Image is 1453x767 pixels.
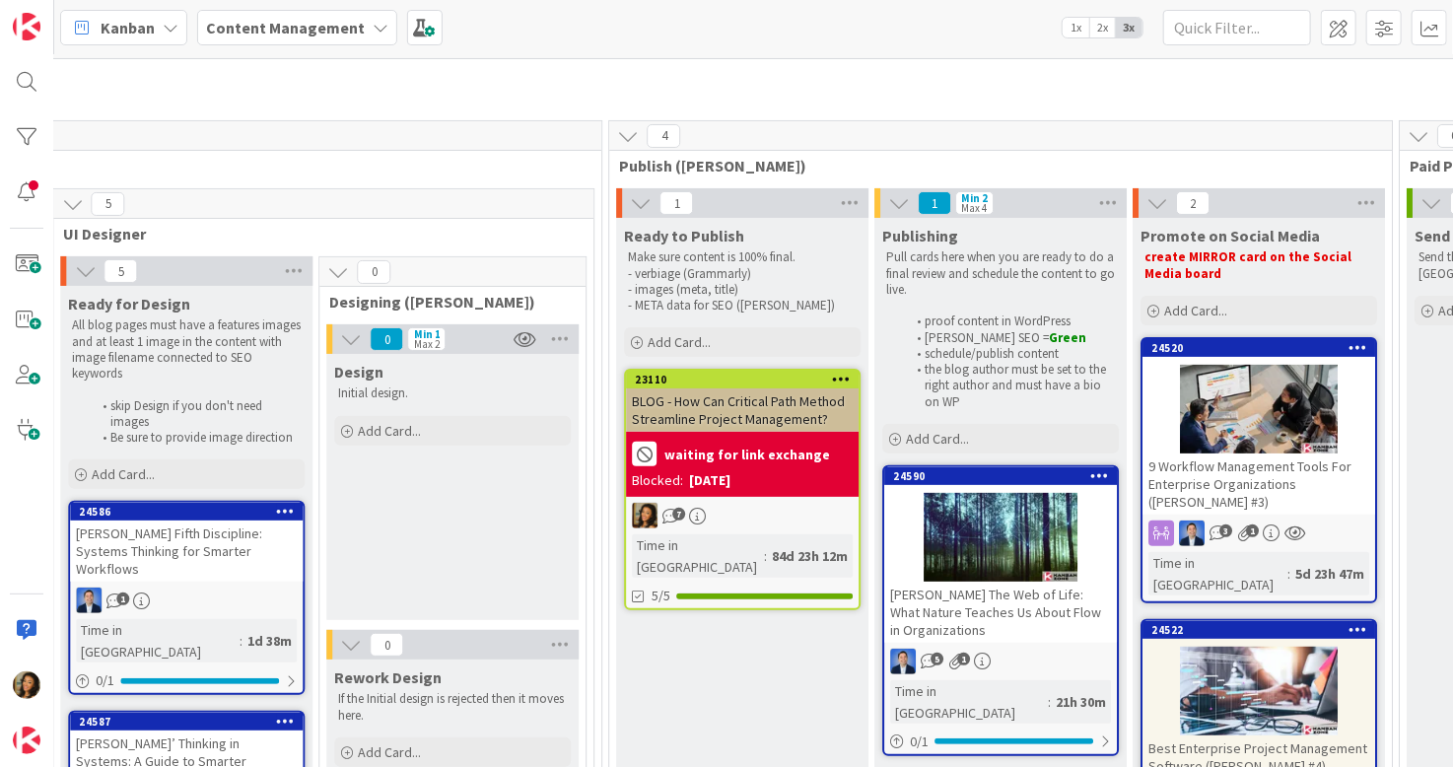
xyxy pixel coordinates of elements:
[358,422,421,440] span: Add Card...
[632,470,683,491] div: Blocked:
[70,503,303,521] div: 24586
[1151,623,1375,637] div: 24522
[886,249,1115,298] p: Pull cards here when you are ready to do a final review and schedule the content to go live.
[370,633,403,657] span: 0
[1164,302,1227,319] span: Add Card...
[1290,563,1369,585] div: 5d 23h 47m
[1246,524,1259,537] span: 1
[931,653,943,665] span: 5
[918,191,951,215] span: 1
[1142,621,1375,639] div: 24522
[635,373,859,386] div: 23110
[906,330,1116,346] li: [PERSON_NAME] SEO =
[206,18,365,37] b: Content Management
[906,362,1116,410] li: the blog author must be set to the right author and must have a bio on WP
[1179,521,1205,546] img: DP
[70,503,303,582] div: 24586[PERSON_NAME] Fifth Discipline: Systems Thinking for Smarter Workflows
[961,203,987,213] div: Max 4
[957,653,970,665] span: 1
[1142,339,1375,357] div: 24520
[764,545,767,567] span: :
[79,715,303,729] div: 24587
[63,224,569,244] span: UI Designer
[1141,226,1320,245] span: Promote on Social Media
[632,503,657,528] img: CL
[72,317,301,382] p: All blog pages must have a features images and at least 1 image in the content with image filenam...
[104,259,137,283] span: 5
[1176,191,1210,215] span: 2
[1049,329,1086,346] strong: Green
[329,292,561,312] span: Designing (Chloe)
[1063,18,1089,37] span: 1x
[1151,341,1375,355] div: 24520
[910,732,929,752] span: 0 / 1
[413,329,440,339] div: Min 1
[647,124,680,148] span: 4
[334,362,383,382] span: Design
[884,649,1117,674] div: DP
[906,346,1116,362] li: schedule/publish content
[628,266,857,282] p: - verbiage (Grammarly)
[413,339,439,349] div: Max 2
[1163,10,1311,45] input: Quick Filter...
[619,156,1367,175] span: Publish (Christine)
[1144,248,1354,281] strong: create MIRROR card on the Social Media board
[1048,691,1051,713] span: :
[893,469,1117,483] div: 24590
[357,260,390,284] span: 0
[101,16,155,39] span: Kanban
[68,294,190,314] span: Ready for Design
[1089,18,1116,37] span: 2x
[648,333,711,351] span: Add Card...
[672,508,685,521] span: 7
[70,668,303,693] div: 0/1
[96,670,114,691] span: 0 / 1
[626,371,859,432] div: 23110BLOG - How Can Critical Path Method Streamline Project Management?
[906,430,969,448] span: Add Card...
[70,713,303,731] div: 24587
[961,193,988,203] div: Min 2
[1051,691,1111,713] div: 21h 30m
[632,534,764,578] div: Time in [GEOGRAPHIC_DATA]
[628,249,857,265] p: Make sure content is 100% final.
[338,691,567,724] p: If the Initial design is rejected then it moves here.
[890,680,1048,724] div: Time in [GEOGRAPHIC_DATA]
[1116,18,1142,37] span: 3x
[882,226,958,245] span: Publishing
[76,588,102,613] img: DP
[664,448,830,461] b: waiting for link exchange
[1142,339,1375,515] div: 245209 Workflow Management Tools For Enterprise Organizations ([PERSON_NAME] #3)
[76,619,240,662] div: Time in [GEOGRAPHIC_DATA]
[626,371,859,388] div: 23110
[884,467,1117,485] div: 24590
[70,588,303,613] div: DP
[1142,521,1375,546] div: DP
[92,430,302,446] li: Be sure to provide image direction
[659,191,693,215] span: 1
[1148,552,1287,595] div: Time in [GEOGRAPHIC_DATA]
[906,314,1116,329] li: proof content in WordPress
[652,586,670,606] span: 5/5
[884,467,1117,643] div: 24590[PERSON_NAME] The Web of Life: What Nature Teaches Us About Flow in Organizations
[767,545,853,567] div: 84d 23h 12m
[890,649,916,674] img: DP
[13,671,40,699] img: CL
[13,13,40,40] img: Visit kanbanzone.com
[626,388,859,432] div: BLOG - How Can Critical Path Method Streamline Project Management?
[70,521,303,582] div: [PERSON_NAME] Fifth Discipline: Systems Thinking for Smarter Workflows
[79,505,303,519] div: 24586
[689,470,730,491] div: [DATE]
[370,327,403,351] span: 0
[884,582,1117,643] div: [PERSON_NAME] The Web of Life: What Nature Teaches Us About Flow in Organizations
[628,298,857,314] p: - META data for SEO ([PERSON_NAME])
[1219,524,1232,537] span: 3
[624,226,744,245] span: Ready to Publish
[1142,453,1375,515] div: 9 Workflow Management Tools For Enterprise Organizations ([PERSON_NAME] #3)
[626,503,859,528] div: CL
[92,465,155,483] span: Add Card...
[358,743,421,761] span: Add Card...
[1287,563,1290,585] span: :
[628,282,857,298] p: - images (meta, title)
[92,398,302,431] li: skip Design if you don't need images
[242,630,297,652] div: 1d 38m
